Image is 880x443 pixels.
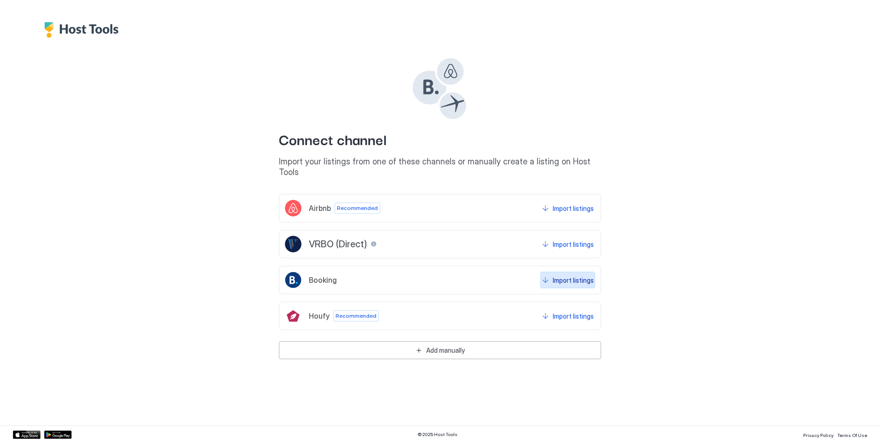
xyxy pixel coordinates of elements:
[279,341,601,359] button: Add manually
[837,430,867,439] a: Terms Of Use
[553,311,594,321] div: Import listings
[13,431,41,439] a: App Store
[279,128,601,149] span: Connect channel
[553,275,594,285] div: Import listings
[540,200,595,216] button: Import listings
[309,239,367,250] span: VRBO (Direct)
[44,22,123,38] div: Host Tools Logo
[309,204,331,213] span: Airbnb
[553,239,594,249] div: Import listings
[803,430,834,439] a: Privacy Policy
[337,204,378,212] span: Recommended
[279,157,601,177] span: Import your listings from one of these channels or manually create a listing on Host Tools
[309,311,330,321] span: Houfy
[540,272,595,288] button: Import listings
[417,431,457,437] span: © 2025 Host Tools
[553,204,594,213] div: Import listings
[309,275,337,285] span: Booking
[44,431,72,439] a: Google Play Store
[9,412,31,434] iframe: Intercom live chat
[336,312,376,320] span: Recommended
[540,308,595,324] button: Import listings
[540,236,595,252] button: Import listings
[803,432,834,438] span: Privacy Policy
[837,432,867,438] span: Terms Of Use
[426,345,465,355] div: Add manually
